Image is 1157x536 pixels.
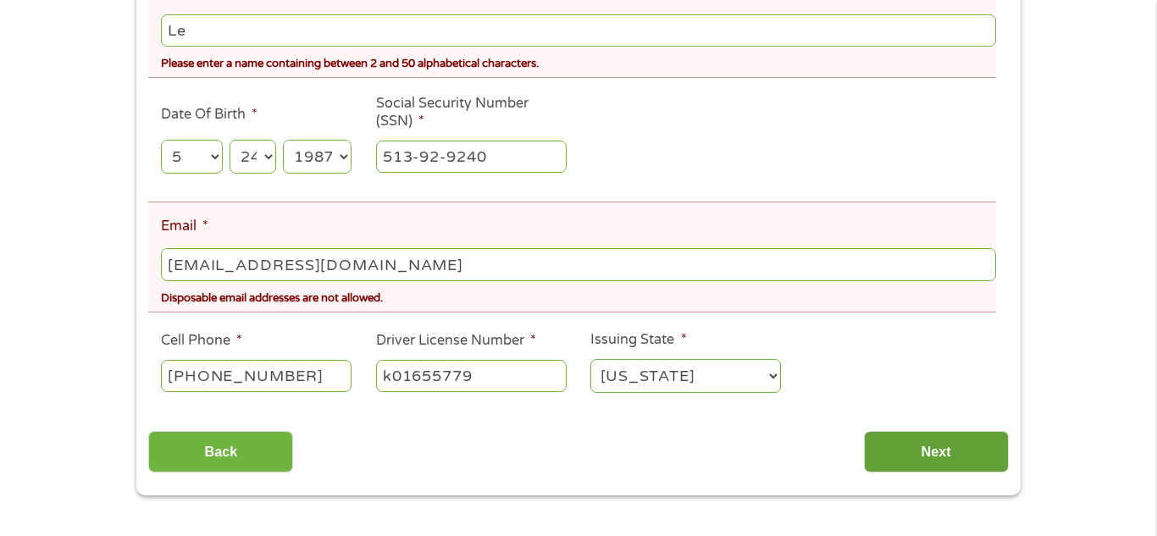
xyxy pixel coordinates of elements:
[161,360,352,392] input: (541) 754-3010
[161,106,257,124] label: Date Of Birth
[864,431,1009,472] input: Next
[376,95,567,130] label: Social Security Number (SSN)
[590,331,686,349] label: Issuing State
[161,50,996,73] div: Please enter a name containing between 2 and 50 alphabetical characters.
[161,284,996,307] div: Disposable email addresses are not allowed.
[161,218,208,235] label: Email
[148,431,293,472] input: Back
[376,332,536,350] label: Driver License Number
[161,248,996,280] input: john@gmail.com
[161,332,242,350] label: Cell Phone
[376,141,567,173] input: 078-05-1120
[161,14,996,47] input: Smith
